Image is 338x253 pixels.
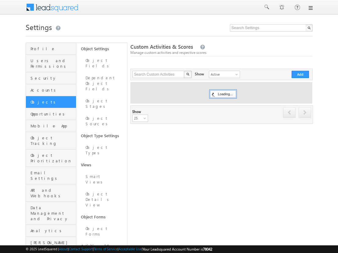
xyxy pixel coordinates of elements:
[76,43,127,55] a: Object Settings
[76,159,127,171] a: Views
[31,58,75,69] span: Users and Permissions
[132,109,140,115] div: Show
[26,108,76,120] a: Opportunities
[143,247,212,251] span: Your Leadsquared Account Number is
[31,111,75,117] span: Opportunities
[26,184,76,202] a: API and Webhooks
[26,96,76,108] a: Objects
[26,22,52,32] span: Settings
[31,240,75,245] span: [PERSON_NAME]
[26,72,76,84] a: Security
[31,46,75,51] span: Profile
[26,167,76,184] a: Email Settings
[76,112,127,130] a: Object Sources
[186,73,189,76] img: Search
[31,153,75,164] span: Object Prioritization
[31,170,75,181] span: Email Settings
[26,55,76,72] a: Users and Permissions
[76,211,127,223] a: Object Forms
[94,247,118,251] a: Terms of Service
[76,240,127,252] a: Activities and Scores
[26,132,76,149] a: Object Tracking
[26,43,76,55] a: Profile
[76,171,127,188] a: Smart Views
[31,123,75,129] span: Mobile App
[26,246,212,252] span: © 2025 LeadSquared | | | | |
[76,188,127,211] a: Object Details View
[130,50,313,55] div: Manage custom activities and respective scores
[76,142,127,159] a: Object Types
[26,120,76,132] a: Mobile App
[195,71,204,77] div: Show
[26,225,76,237] a: Analytics
[26,202,76,225] a: Data Management and Privacy
[31,99,75,105] span: Objects
[26,149,76,167] a: Object Prioritization
[133,115,149,121] span: 25
[230,24,313,32] input: Search Settings
[76,223,127,240] a: Object Forms
[76,72,127,95] a: Dependent Object Fields
[31,135,75,146] span: Object Tracking
[26,237,76,249] a: [PERSON_NAME]
[26,84,76,96] a: Accounts
[203,247,212,251] span: 78042
[31,228,75,233] span: Analytics
[209,71,240,78] a: Active
[130,43,193,50] span: Custom Activities & Scores
[31,187,75,198] span: API and Webhooks
[76,95,127,112] a: Object Stages
[210,90,236,98] div: Loading...
[76,55,127,72] a: Object Fields
[31,205,75,221] span: Data Management and Privacy
[209,72,238,77] span: Active
[69,247,93,251] a: Contact Support
[31,75,75,81] span: Security
[132,115,148,122] a: 25
[118,247,142,251] a: Acceptable Use
[31,87,75,93] span: Accounts
[76,130,127,142] a: Object Type Settings
[292,71,309,78] button: Add
[59,247,68,251] a: About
